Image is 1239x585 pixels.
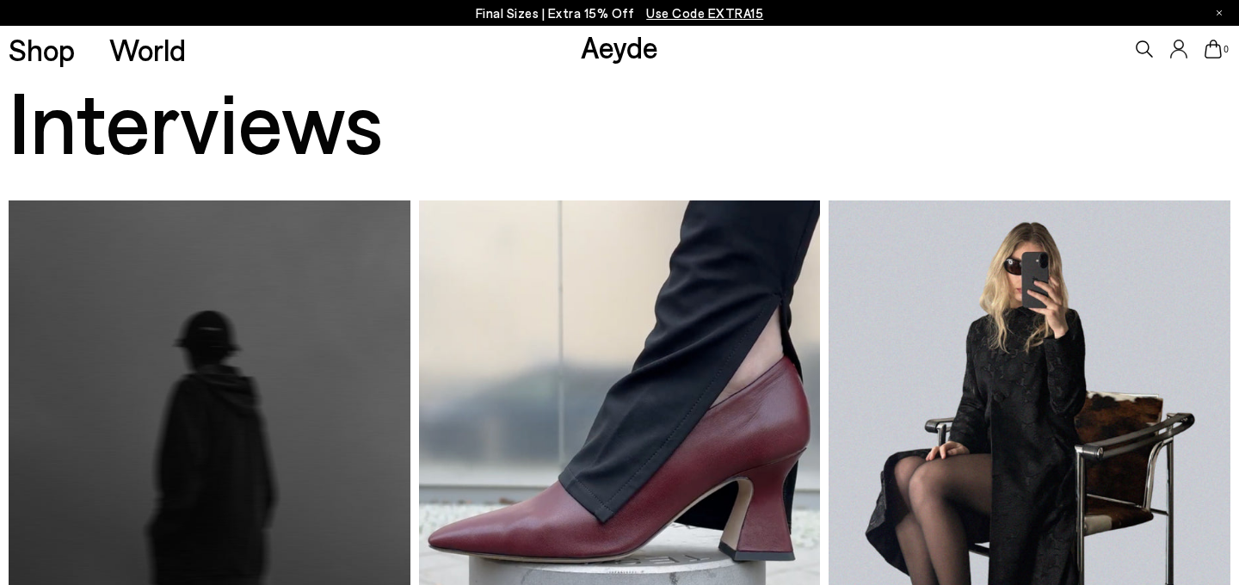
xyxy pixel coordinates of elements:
a: World [109,34,186,65]
a: 0 [1205,40,1222,58]
p: Final Sizes | Extra 15% Off [476,3,764,24]
a: Shop [9,34,75,65]
a: Aeyde [581,28,658,65]
span: Navigate to /collections/ss25-final-sizes [646,5,763,21]
span: 0 [1222,45,1230,54]
div: Interviews [9,72,416,167]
